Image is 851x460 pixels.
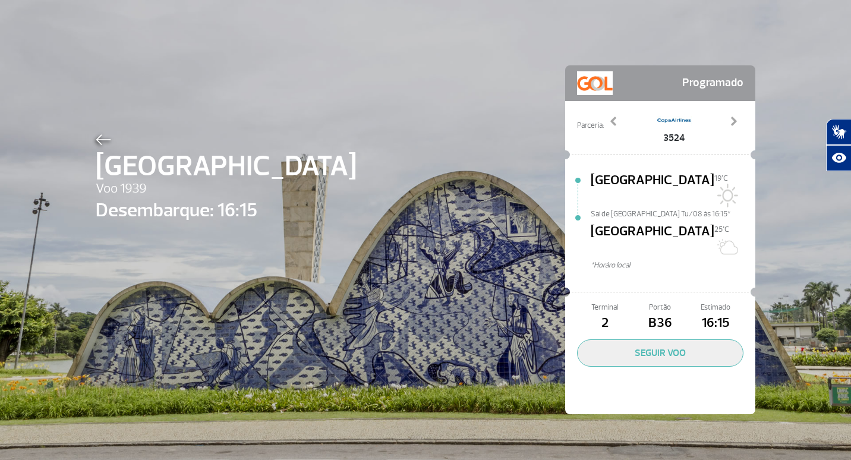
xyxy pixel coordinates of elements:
[688,313,743,333] span: 16:15
[826,119,851,145] button: Abrir tradutor de língua de sinais.
[826,119,851,171] div: Plugin de acessibilidade da Hand Talk.
[96,196,357,225] span: Desembarque: 16:15
[714,225,729,234] span: 25°C
[577,339,743,367] button: SEGUIR VOO
[656,131,692,145] span: 3524
[96,179,357,199] span: Voo 1939
[591,171,714,209] span: [GEOGRAPHIC_DATA]
[714,174,728,183] span: 19°C
[577,302,632,313] span: Terminal
[682,71,743,95] span: Programado
[632,313,688,333] span: B36
[591,260,755,271] span: *Horáro local
[714,235,738,259] img: Sol com muitas nuvens
[591,209,755,217] span: Sai de [GEOGRAPHIC_DATA] Tu/08 às 16:15*
[826,145,851,171] button: Abrir recursos assistivos.
[577,120,604,131] span: Parceria:
[632,302,688,313] span: Portão
[714,184,738,207] img: Sol
[96,145,357,188] span: [GEOGRAPHIC_DATA]
[577,313,632,333] span: 2
[688,302,743,313] span: Estimado
[591,222,714,260] span: [GEOGRAPHIC_DATA]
